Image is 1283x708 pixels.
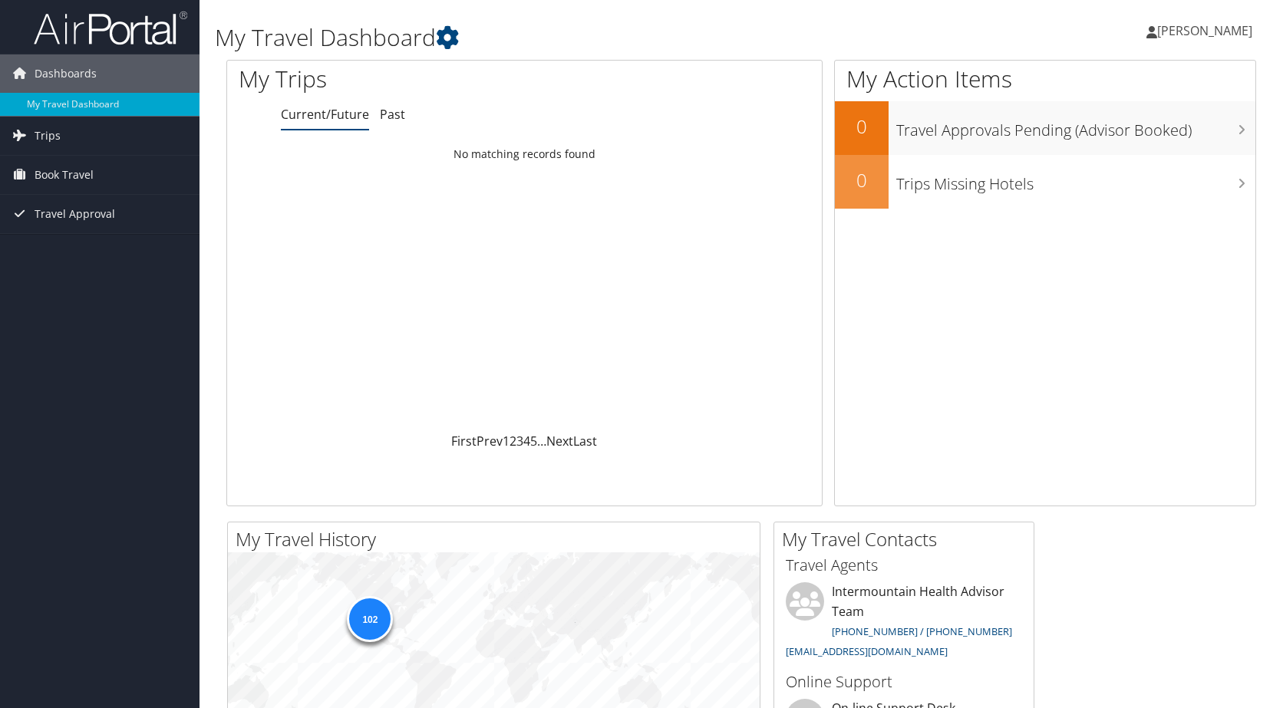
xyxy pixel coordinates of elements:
[347,596,393,642] div: 102
[477,433,503,449] a: Prev
[786,671,1022,693] h3: Online Support
[380,106,405,123] a: Past
[215,21,917,54] h1: My Travel Dashboard
[835,63,1255,95] h1: My Action Items
[778,582,1030,664] li: Intermountain Health Advisor Team
[782,526,1034,552] h2: My Travel Contacts
[451,433,477,449] a: First
[786,644,948,658] a: [EMAIL_ADDRESS][DOMAIN_NAME]
[35,54,97,93] span: Dashboards
[835,114,889,140] h2: 0
[34,10,187,46] img: airportal-logo.png
[786,555,1022,576] h3: Travel Agents
[227,140,822,168] td: No matching records found
[35,156,94,194] span: Book Travel
[1157,22,1252,39] span: [PERSON_NAME]
[281,106,369,123] a: Current/Future
[35,195,115,233] span: Travel Approval
[573,433,597,449] a: Last
[896,166,1255,195] h3: Trips Missing Hotels
[35,117,61,155] span: Trips
[523,433,530,449] a: 4
[546,433,573,449] a: Next
[236,526,760,552] h2: My Travel History
[835,167,889,193] h2: 0
[503,433,510,449] a: 1
[530,433,537,449] a: 5
[537,433,546,449] span: …
[1146,8,1268,54] a: [PERSON_NAME]
[516,433,523,449] a: 3
[239,63,562,95] h1: My Trips
[510,433,516,449] a: 2
[835,101,1255,155] a: 0Travel Approvals Pending (Advisor Booked)
[896,112,1255,141] h3: Travel Approvals Pending (Advisor Booked)
[832,624,1012,638] a: [PHONE_NUMBER] / [PHONE_NUMBER]
[835,155,1255,209] a: 0Trips Missing Hotels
